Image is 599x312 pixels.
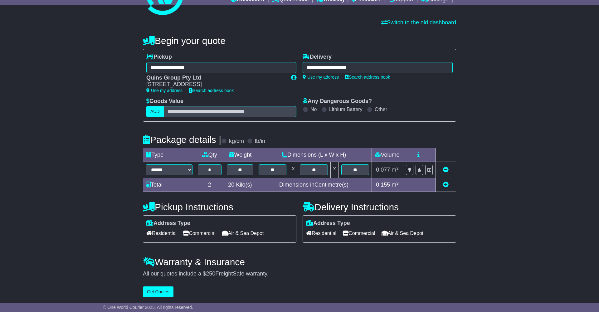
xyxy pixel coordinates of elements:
[396,166,399,171] sup: 3
[143,271,456,277] div: All our quotes include a $ FreightSafe warranty.
[146,88,183,93] a: Use my address
[146,81,285,88] div: [STREET_ADDRESS]
[381,19,456,26] a: Switch to the old dashboard
[143,286,173,297] button: Get Quotes
[229,138,244,145] label: kg/cm
[303,54,332,61] label: Delivery
[392,167,399,173] span: m
[143,148,195,162] td: Type
[146,54,172,61] label: Pickup
[146,220,190,227] label: Address Type
[396,181,399,186] sup: 3
[376,167,390,173] span: 0.077
[343,228,375,238] span: Commercial
[255,138,265,145] label: lb/in
[146,228,177,238] span: Residential
[103,305,193,310] span: © One World Courier 2025. All rights reserved.
[256,178,372,192] td: Dimensions in Centimetre(s)
[306,228,336,238] span: Residential
[228,182,234,188] span: 20
[143,178,195,192] td: Total
[146,75,285,81] div: Quins Group Pty Ltd
[345,75,390,80] a: Search address book
[222,228,264,238] span: Air & Sea Depot
[375,106,387,112] label: Other
[256,148,372,162] td: Dimensions (L x W x H)
[224,148,256,162] td: Weight
[303,202,456,212] h4: Delivery Instructions
[329,106,363,112] label: Lithium Battery
[443,167,449,173] a: Remove this item
[443,182,449,188] a: Add new item
[372,148,403,162] td: Volume
[146,98,183,105] label: Goods Value
[183,228,215,238] span: Commercial
[392,182,399,188] span: m
[289,162,297,178] td: x
[206,271,215,277] span: 250
[303,75,339,80] a: Use my address
[224,178,256,192] td: Kilo(s)
[330,162,338,178] td: x
[303,98,372,105] label: Any Dangerous Goods?
[189,88,234,93] a: Search address book
[376,182,390,188] span: 0.155
[195,148,224,162] td: Qty
[143,36,456,46] h4: Begin your quote
[306,220,350,227] label: Address Type
[143,257,456,267] h4: Warranty & Insurance
[310,106,317,112] label: No
[143,202,296,212] h4: Pickup Instructions
[146,106,164,117] label: AUD
[382,228,424,238] span: Air & Sea Depot
[143,134,221,145] h4: Package details |
[195,178,224,192] td: 2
